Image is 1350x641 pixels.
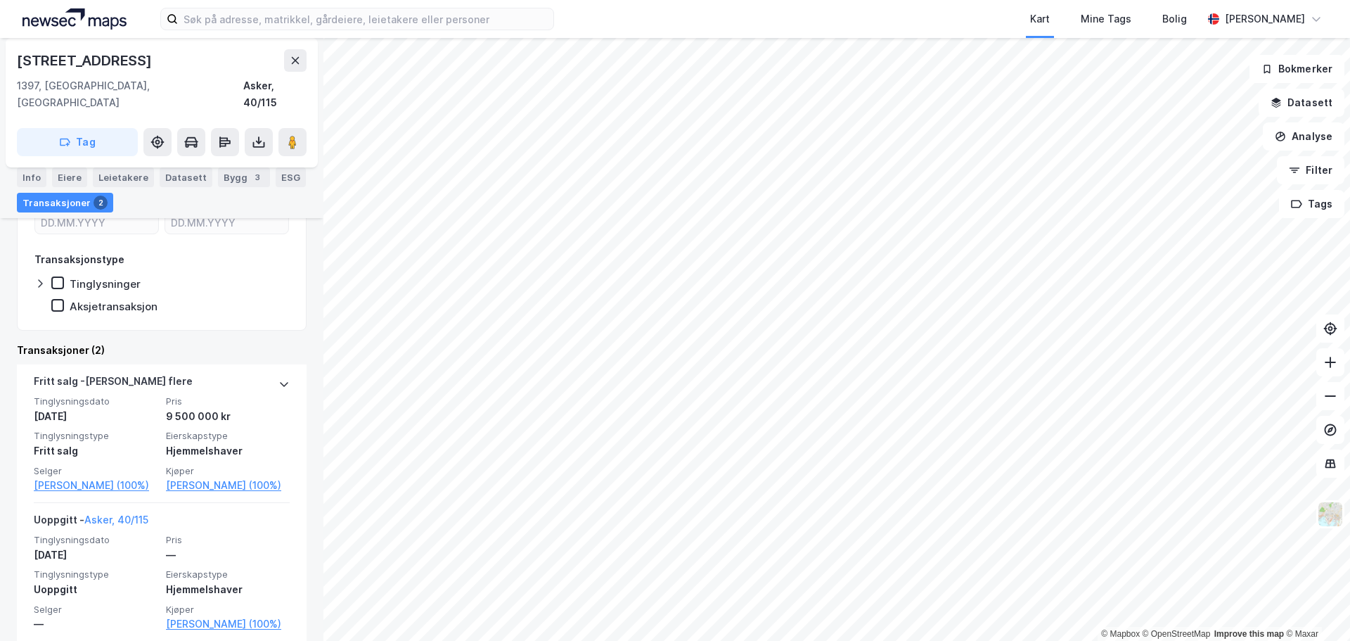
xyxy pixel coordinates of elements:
div: [PERSON_NAME] [1225,11,1305,27]
a: Mapbox [1101,629,1140,639]
div: Transaksjoner (2) [17,342,307,359]
input: Søk på adresse, matrikkel, gårdeiere, leietakere eller personer [178,8,553,30]
div: Datasett [160,167,212,187]
div: Bygg [218,167,270,187]
div: Kart [1030,11,1050,27]
button: Tags [1279,190,1344,218]
div: Fritt salg - [PERSON_NAME] flere [34,373,193,395]
div: 1397, [GEOGRAPHIC_DATA], [GEOGRAPHIC_DATA] [17,77,243,111]
div: 9 500 000 kr [166,408,290,425]
div: 2 [94,196,108,210]
div: [DATE] [34,547,157,564]
a: Improve this map [1214,629,1284,639]
a: [PERSON_NAME] (100%) [166,477,290,494]
div: Transaksjoner [17,193,113,212]
a: [PERSON_NAME] (100%) [34,477,157,494]
button: Analyse [1263,122,1344,151]
div: ESG [276,167,306,187]
div: Tinglysninger [70,277,141,291]
span: Tinglysningstype [34,569,157,580]
div: 3 [250,170,264,184]
div: Uoppgitt - [34,512,148,534]
div: Hjemmelshaver [166,443,290,459]
div: Uoppgitt [34,581,157,598]
span: Kjøper [166,604,290,616]
input: DD.MM.YYYY [165,212,288,234]
iframe: Chat Widget [1280,573,1350,641]
button: Bokmerker [1249,55,1344,83]
a: Asker, 40/115 [84,514,148,526]
div: [STREET_ADDRESS] [17,49,155,72]
div: Bolig [1162,11,1187,27]
span: Tinglysningsdato [34,395,157,407]
img: Z [1317,501,1344,528]
div: Leietakere [93,167,154,187]
div: Aksjetransaksjon [70,300,157,313]
div: Transaksjonstype [34,251,124,268]
button: Datasett [1259,89,1344,117]
button: Tag [17,128,138,156]
div: Mine Tags [1081,11,1131,27]
span: Eierskapstype [166,569,290,580]
div: Info [17,167,46,187]
div: — [34,616,157,633]
span: Kjøper [166,465,290,477]
button: Filter [1277,156,1344,184]
div: Eiere [52,167,87,187]
span: Selger [34,465,157,477]
span: Selger [34,604,157,616]
span: Pris [166,395,290,407]
div: Fritt salg [34,443,157,459]
span: Pris [166,534,290,546]
span: Tinglysningstype [34,430,157,442]
span: Tinglysningsdato [34,534,157,546]
img: logo.a4113a55bc3d86da70a041830d287a7e.svg [22,8,127,30]
span: Eierskapstype [166,430,290,442]
div: Hjemmelshaver [166,581,290,598]
div: [DATE] [34,408,157,425]
div: Asker, 40/115 [243,77,307,111]
a: [PERSON_NAME] (100%) [166,616,290,633]
a: OpenStreetMap [1143,629,1211,639]
input: DD.MM.YYYY [35,212,158,234]
div: — [166,547,290,564]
